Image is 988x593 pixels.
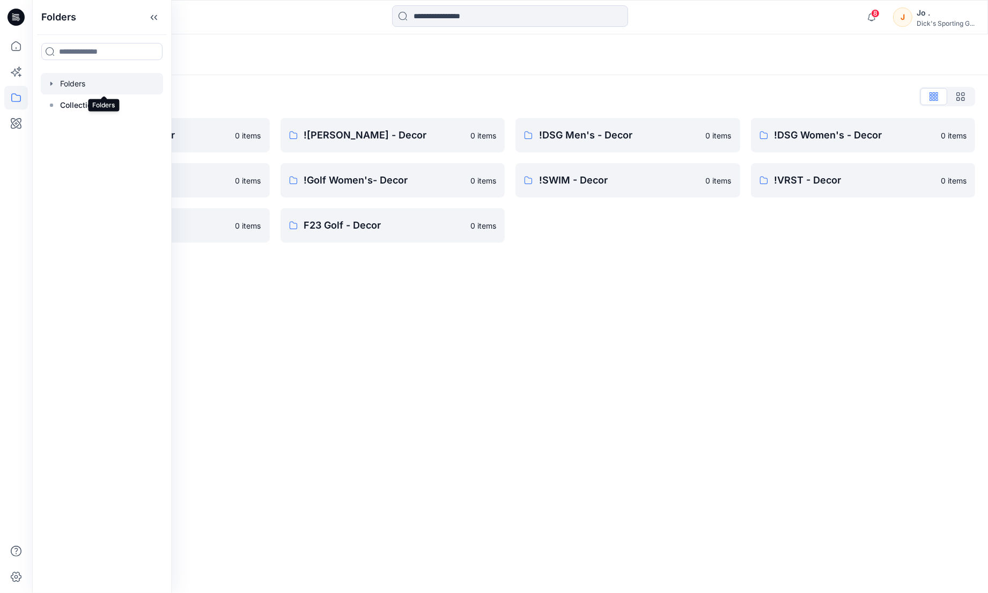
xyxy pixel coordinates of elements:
p: 0 items [470,130,496,141]
p: !DSG Men's - Decor [539,128,699,143]
a: !DSG Women's - Decor0 items [751,118,976,152]
a: F23 Golf - Decor0 items [281,208,505,243]
p: 0 items [470,175,496,186]
p: !DSG Women's - Decor [775,128,935,143]
span: 8 [871,9,880,18]
div: Dick's Sporting G... [917,19,975,27]
p: 0 items [941,175,967,186]
p: 0 items [235,220,261,231]
p: !SWIM - Decor [539,173,699,188]
p: Collections [60,99,100,112]
p: ![PERSON_NAME] - Decor [304,128,464,143]
p: 0 items [706,130,732,141]
p: 0 items [470,220,496,231]
p: 0 items [235,130,261,141]
p: 0 items [706,175,732,186]
p: 0 items [941,130,967,141]
p: 0 items [235,175,261,186]
p: F23 Golf - Decor [304,218,464,233]
a: !Golf Women's- Decor0 items [281,163,505,197]
a: !VRST - Decor0 items [751,163,976,197]
a: ![PERSON_NAME] - Decor0 items [281,118,505,152]
div: J [893,8,912,27]
div: Jo . [917,6,975,19]
p: !VRST - Decor [775,173,935,188]
p: !Golf Women's- Decor [304,173,464,188]
a: !SWIM - Decor0 items [515,163,740,197]
a: !DSG Men's - Decor0 items [515,118,740,152]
